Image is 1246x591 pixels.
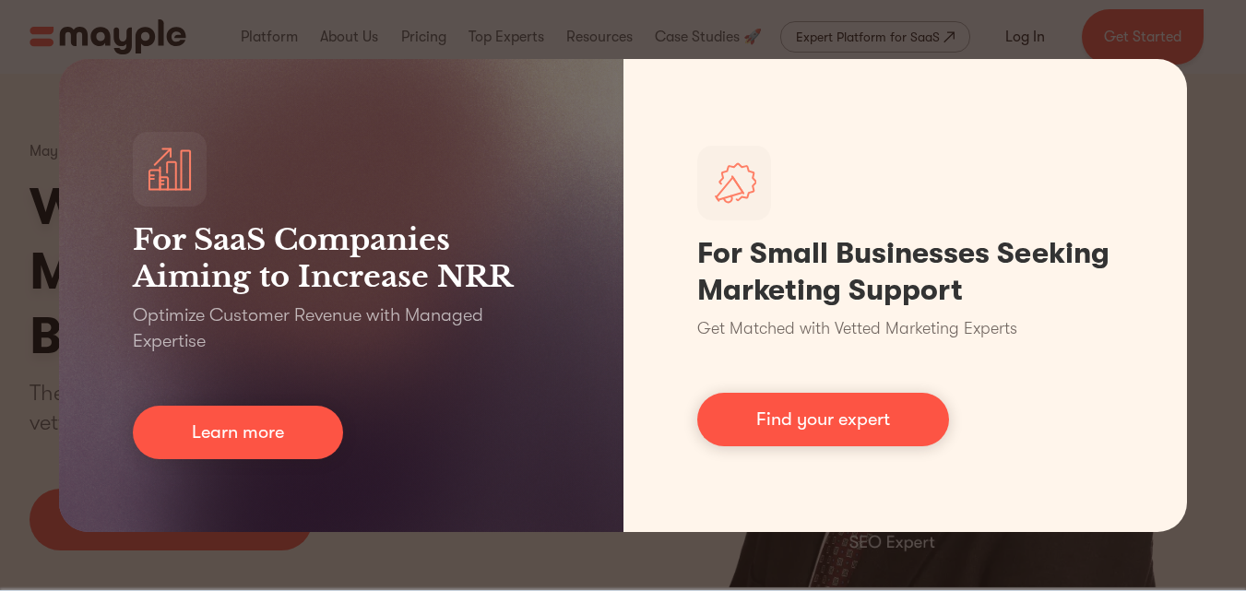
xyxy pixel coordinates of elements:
p: Get Matched with Vetted Marketing Experts [697,316,1017,341]
p: Optimize Customer Revenue with Managed Expertise [133,302,550,354]
a: Learn more [133,406,343,459]
h3: For SaaS Companies Aiming to Increase NRR [133,221,550,295]
a: Find your expert [697,393,949,446]
h1: For Small Businesses Seeking Marketing Support [697,235,1114,309]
